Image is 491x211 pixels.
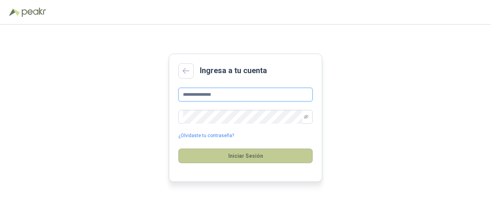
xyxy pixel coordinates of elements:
img: Logo [9,8,20,16]
a: ¿Olvidaste tu contraseña? [178,132,234,139]
button: Iniciar Sesión [178,149,313,163]
img: Peakr [21,8,46,17]
span: eye-invisible [304,114,308,119]
h2: Ingresa a tu cuenta [200,65,267,77]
